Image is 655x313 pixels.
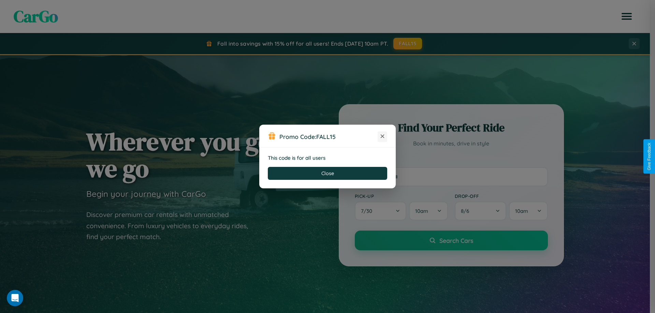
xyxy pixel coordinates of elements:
[316,133,336,140] b: FALL15
[268,167,387,180] button: Close
[647,143,652,170] div: Give Feedback
[7,290,23,306] div: Open Intercom Messenger
[279,133,378,140] h3: Promo Code:
[268,155,325,161] strong: This code is for all users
